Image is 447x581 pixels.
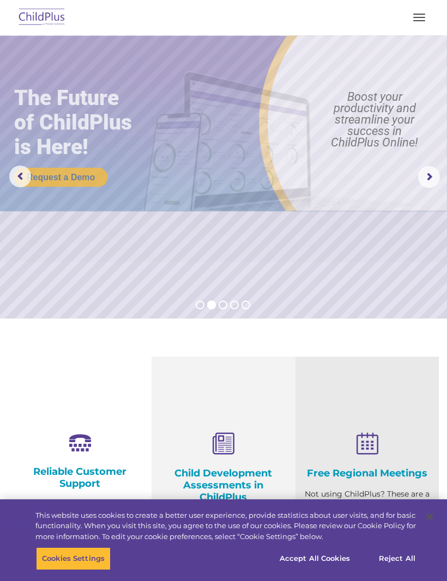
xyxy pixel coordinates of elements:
[35,510,416,542] div: This website uses cookies to create a better user experience, provide statistics about user visit...
[36,547,111,570] button: Cookies Settings
[14,168,107,187] a: Request a Demo
[418,505,442,529] button: Close
[14,86,157,160] rs-layer: The Future of ChildPlus is Here!
[274,547,356,570] button: Accept All Cookies
[160,467,287,503] h4: Child Development Assessments in ChildPlus
[363,547,431,570] button: Reject All
[304,467,431,479] h4: Free Regional Meetings
[309,91,441,148] rs-layer: Boost your productivity and streamline your success in ChildPlus Online!
[304,487,431,555] p: Not using ChildPlus? These are a great opportunity to network and learn from ChildPlus users. Fin...
[16,5,68,30] img: ChildPlus by Procare Solutions
[16,466,143,490] h4: Reliable Customer Support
